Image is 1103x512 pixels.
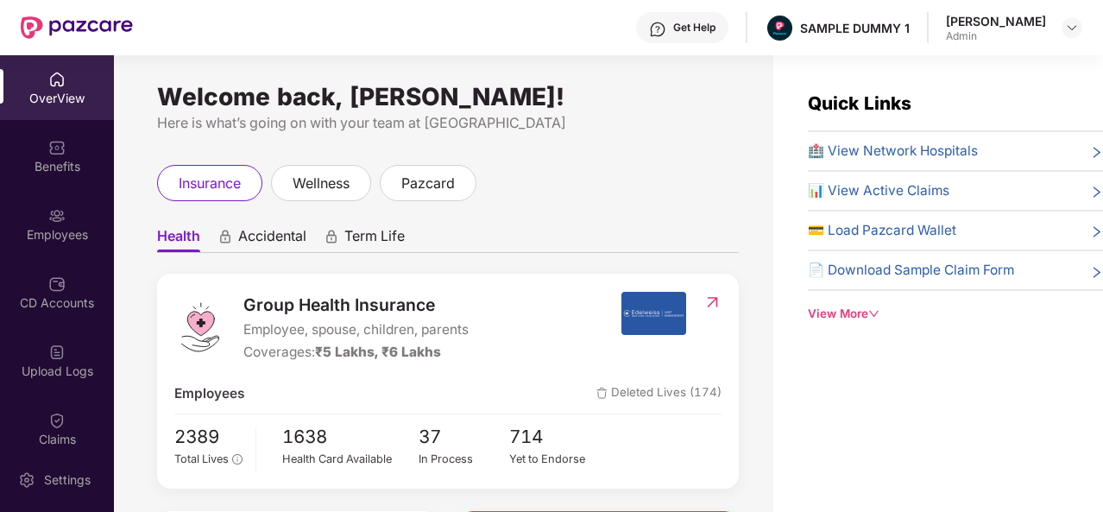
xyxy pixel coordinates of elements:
div: Health Card Available [282,451,419,468]
span: 📄 Download Sample Claim Form [808,260,1014,281]
div: Get Help [673,21,715,35]
span: right [1090,184,1103,201]
span: right [1090,263,1103,281]
span: Group Health Insurance [243,292,469,318]
span: 💳 Load Pazcard Wallet [808,220,956,241]
span: pazcard [401,173,455,194]
span: 714 [509,423,601,452]
span: right [1090,224,1103,241]
img: svg+xml;base64,PHN2ZyBpZD0iRHJvcGRvd24tMzJ4MzIiIHhtbG5zPSJodHRwOi8vd3d3LnczLm9yZy8yMDAwL3N2ZyIgd2... [1065,21,1079,35]
span: info-circle [232,454,242,464]
img: logo [174,301,226,353]
span: Employees [174,383,244,404]
span: Quick Links [808,92,911,114]
span: ₹5 Lakhs, ₹6 Lakhs [315,344,441,360]
img: RedirectIcon [703,294,722,311]
div: [PERSON_NAME] [946,13,1046,29]
img: svg+xml;base64,PHN2ZyBpZD0iSGVscC0zMngzMiIgeG1sbnM9Imh0dHA6Ly93d3cudzMub3JnLzIwMDAvc3ZnIiB3aWR0aD... [649,21,666,38]
span: Health [157,227,200,252]
img: svg+xml;base64,PHN2ZyBpZD0iVXBsb2FkX0xvZ3MiIGRhdGEtbmFtZT0iVXBsb2FkIExvZ3MiIHhtbG5zPSJodHRwOi8vd3... [48,344,66,361]
span: 2389 [174,423,243,452]
span: right [1090,144,1103,161]
img: deleteIcon [596,388,608,399]
img: svg+xml;base64,PHN2ZyBpZD0iRW1wbG95ZWVzIiB4bWxucz0iaHR0cDovL3d3dy53My5vcmcvMjAwMC9zdmciIHdpZHRoPS... [48,207,66,224]
span: 🏥 View Network Hospitals [808,141,978,161]
span: down [868,308,879,319]
span: insurance [179,173,241,194]
img: New Pazcare Logo [21,16,133,39]
div: Here is what’s going on with your team at [GEOGRAPHIC_DATA] [157,112,739,134]
div: Admin [946,29,1046,43]
span: Accidental [238,227,306,252]
span: Term Life [344,227,405,252]
span: 37 [419,423,510,452]
div: View More [808,305,1103,323]
div: Yet to Endorse [509,451,601,468]
img: svg+xml;base64,PHN2ZyBpZD0iQmVuZWZpdHMiIHhtbG5zPSJodHRwOi8vd3d3LnczLm9yZy8yMDAwL3N2ZyIgd2lkdGg9Ij... [48,139,66,156]
img: svg+xml;base64,PHN2ZyBpZD0iQ2xhaW0iIHhtbG5zPSJodHRwOi8vd3d3LnczLm9yZy8yMDAwL3N2ZyIgd2lkdGg9IjIwIi... [48,412,66,429]
img: insurerIcon [621,292,686,335]
span: 1638 [282,423,419,452]
img: Pazcare_Alternative_logo-01-01.png [767,16,792,41]
img: svg+xml;base64,PHN2ZyBpZD0iSG9tZSIgeG1sbnM9Imh0dHA6Ly93d3cudzMub3JnLzIwMDAvc3ZnIiB3aWR0aD0iMjAiIG... [48,71,66,88]
span: Deleted Lives (174) [596,383,722,404]
span: 📊 View Active Claims [808,180,949,201]
div: In Process [419,451,510,468]
div: Coverages: [243,342,469,363]
div: Settings [39,471,96,489]
img: svg+xml;base64,PHN2ZyBpZD0iU2V0dGluZy0yMHgyMCIgeG1sbnM9Imh0dHA6Ly93d3cudzMub3JnLzIwMDAvc3ZnIiB3aW... [18,471,35,489]
div: animation [217,229,233,244]
div: Welcome back, [PERSON_NAME]! [157,90,739,104]
span: Total Lives [174,452,229,465]
span: wellness [293,173,350,194]
span: Employee, spouse, children, parents [243,319,469,340]
div: SAMPLE DUMMY 1 [800,20,910,36]
div: animation [324,229,339,244]
img: svg+xml;base64,PHN2ZyBpZD0iQ0RfQWNjb3VudHMiIGRhdGEtbmFtZT0iQ0QgQWNjb3VudHMiIHhtbG5zPSJodHRwOi8vd3... [48,275,66,293]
